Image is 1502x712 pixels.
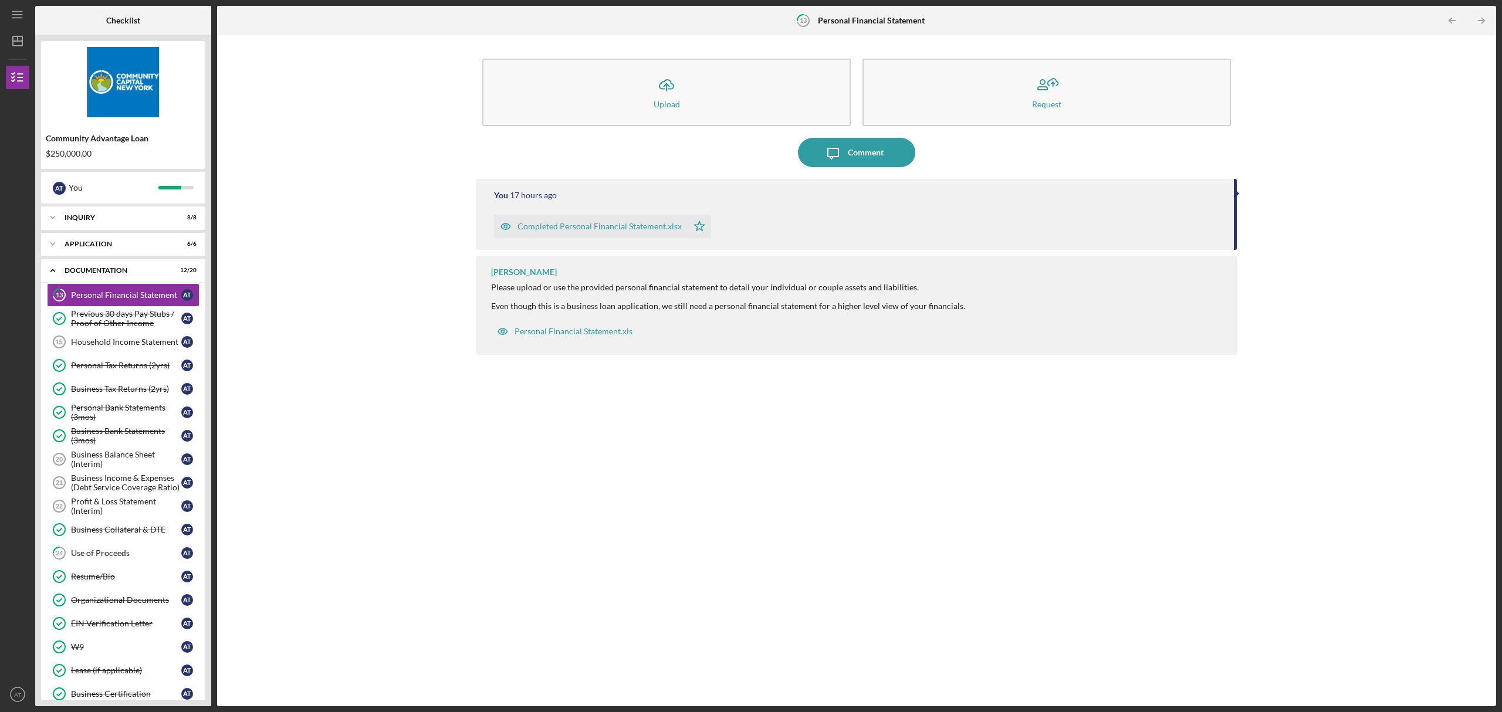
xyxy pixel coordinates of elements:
a: W9AT [47,635,199,659]
div: W9 [71,642,181,652]
div: A T [181,524,193,535]
div: Community Advantage Loan [46,134,201,143]
div: Business Bank Statements (3mos) [71,426,181,445]
div: Lease (if applicable) [71,666,181,675]
div: A T [181,571,193,582]
a: Business CertificationAT [47,682,199,706]
a: Business Collateral & DTEAT [47,518,199,541]
button: Upload [482,59,851,126]
div: A T [181,383,193,395]
tspan: 21 [56,479,63,486]
button: Request [862,59,1231,126]
div: 12 / 20 [175,267,197,274]
div: A T [181,313,193,324]
div: You [494,191,508,200]
text: AT [14,691,21,698]
div: Previous 30 days Pay Stubs / Proof of Other Income [71,309,181,328]
div: Personal Bank Statements (3mos) [71,403,181,422]
a: 15Household Income StatementAT [47,330,199,354]
div: 8 / 8 [175,214,197,221]
div: Profit & Loss Statement (Interim) [71,497,181,516]
a: 24Use of ProceedsAT [47,541,199,565]
div: EIN Verification Letter [71,619,181,628]
div: A T [181,453,193,465]
div: Comment [848,138,884,167]
div: Personal Tax Returns (2yrs) [71,361,181,370]
a: Lease (if applicable)AT [47,659,199,682]
div: Resume/Bio [71,572,181,581]
div: Personal Financial Statement [71,290,181,300]
time: 2025-10-06 04:32 [510,191,557,200]
div: You [69,178,158,198]
div: A T [181,688,193,700]
div: Use of Proceeds [71,548,181,558]
a: 22Profit & Loss Statement (Interim)AT [47,494,199,518]
div: Inquiry [65,214,167,221]
div: Business Balance Sheet (Interim) [71,450,181,469]
div: A T [181,289,193,301]
a: 20Business Balance Sheet (Interim)AT [47,447,199,471]
div: Business Collateral & DTE [71,525,181,534]
button: AT [6,683,29,706]
div: Request [1032,100,1061,109]
div: Completed Personal Financial Statement.xlsx [517,222,682,231]
a: Personal Bank Statements (3mos)AT [47,401,199,424]
img: Product logo [41,47,205,117]
tspan: 22 [56,503,63,510]
div: Business Income & Expenses (Debt Service Coverage Ratio) [71,473,181,492]
div: Application [65,240,167,247]
div: Business Tax Returns (2yrs) [71,384,181,394]
div: A T [181,430,193,442]
div: A T [181,618,193,629]
div: A T [181,641,193,653]
b: Personal Financial Statement [818,16,925,25]
div: A T [181,547,193,559]
div: Upload [654,100,680,109]
tspan: 24 [56,550,63,557]
div: A T [181,406,193,418]
div: A T [181,360,193,371]
div: $250,000.00 [46,149,201,158]
div: A T [181,594,193,606]
a: Organizational DocumentsAT [47,588,199,612]
button: Comment [798,138,915,167]
b: Checklist [106,16,140,25]
button: Personal Financial Statement.xls [491,320,638,343]
a: Personal Tax Returns (2yrs)AT [47,354,199,377]
tspan: 13 [56,291,63,299]
tspan: 13 [800,16,807,24]
div: Personal Financial Statement.xls [515,327,632,336]
div: Household Income Statement [71,337,181,347]
a: Business Tax Returns (2yrs)AT [47,377,199,401]
div: Business Certification [71,689,181,699]
div: A T [181,477,193,489]
div: A T [181,336,193,348]
a: EIN Verification LetterAT [47,612,199,635]
a: Resume/BioAT [47,565,199,588]
a: Business Bank Statements (3mos)AT [47,424,199,447]
a: 21Business Income & Expenses (Debt Service Coverage Ratio)AT [47,471,199,494]
div: A T [53,182,66,195]
div: 6 / 6 [175,240,197,247]
div: Documentation [65,267,167,274]
a: Previous 30 days Pay Stubs / Proof of Other IncomeAT [47,307,199,330]
a: 13Personal Financial StatementAT [47,283,199,307]
tspan: 20 [56,456,63,463]
div: [PERSON_NAME] [491,267,557,277]
div: Organizational Documents [71,595,181,605]
div: A T [181,664,193,676]
button: Completed Personal Financial Statement.xlsx [494,215,711,238]
div: A T [181,500,193,512]
tspan: 15 [55,338,62,345]
div: Please upload or use the provided personal financial statement to detail your individual or coupl... [491,283,965,311]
